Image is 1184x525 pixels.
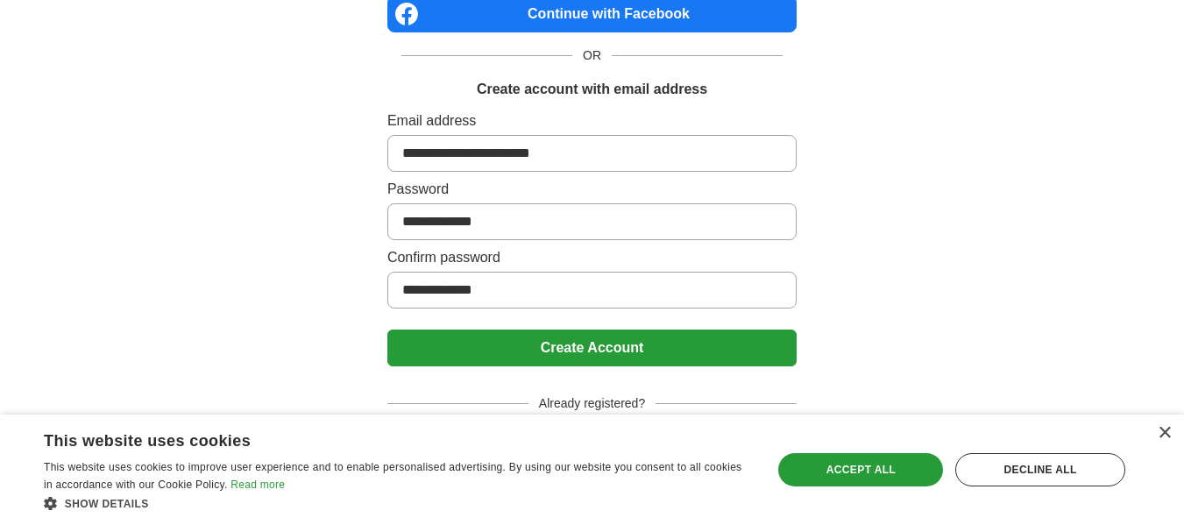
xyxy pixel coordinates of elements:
[44,494,751,512] div: Show details
[955,453,1125,486] div: Decline all
[387,247,797,268] label: Confirm password
[230,479,285,491] a: Read more, opens a new window
[572,46,612,65] span: OR
[387,110,797,131] label: Email address
[44,425,707,451] div: This website uses cookies
[477,79,707,100] h1: Create account with email address
[1158,427,1171,440] div: Close
[65,498,149,510] span: Show details
[778,453,943,486] div: Accept all
[528,394,656,413] span: Already registered?
[44,461,741,491] span: This website uses cookies to improve user experience and to enable personalised advertising. By u...
[387,330,797,366] button: Create Account
[387,179,797,200] label: Password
